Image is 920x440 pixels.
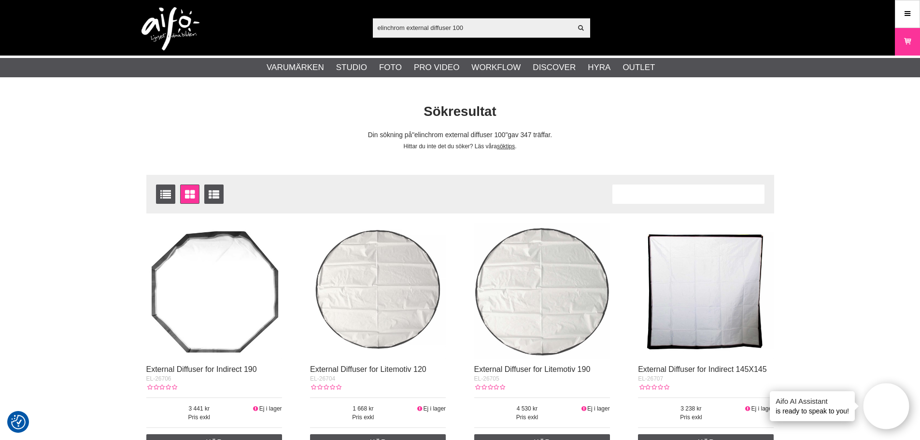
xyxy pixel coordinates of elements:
[252,405,259,412] i: Ej i lager
[423,405,446,412] span: Ej i lager
[580,405,587,412] i: Ej i lager
[310,383,341,392] div: Kundbetyg: 0
[180,185,199,204] a: Fönstervisning
[638,383,669,392] div: Kundbetyg: 0
[638,413,744,422] span: Pris exkl
[638,223,774,359] img: External Diffuser for Indirect 145X145
[515,143,516,150] span: .
[474,365,591,373] a: External Diffuser for Litemotiv 190
[379,61,402,74] a: Foto
[11,415,26,429] img: Revisit consent button
[623,61,655,74] a: Outlet
[533,61,576,74] a: Discover
[310,223,446,359] img: External Diffuser for Litemotiv 120
[770,391,855,421] div: is ready to speak to you!
[497,143,515,150] a: söktips
[11,413,26,431] button: Samtyckesinställningar
[146,375,171,382] span: EL-26706
[310,404,416,413] span: 1 668
[139,102,781,121] h1: Sökresultat
[744,405,751,412] i: Ej i lager
[146,223,282,359] img: External Diffuser for Indirect 190
[587,405,610,412] span: Ej i lager
[310,413,416,422] span: Pris exkl
[474,375,499,382] span: EL-26705
[146,404,253,413] span: 3 441
[267,61,324,74] a: Varumärken
[156,185,175,204] a: Listvisning
[638,375,663,382] span: EL-26707
[368,131,552,139] span: Din sökning på gav 347 träffar.
[146,383,177,392] div: Kundbetyg: 0
[474,413,580,422] span: Pris exkl
[638,404,744,413] span: 3 238
[776,396,849,406] h4: Aifo AI Assistant
[474,404,580,413] span: 4 530
[146,365,257,373] a: External Diffuser for Indirect 190
[310,375,335,382] span: EL-26704
[414,61,459,74] a: Pro Video
[638,365,767,373] a: External Diffuser for Indirect 145X145
[474,383,505,392] div: Kundbetyg: 0
[588,61,610,74] a: Hyra
[403,143,496,150] span: Hittar du inte det du söker? Läs våra
[416,405,424,412] i: Ej i lager
[146,413,253,422] span: Pris exkl
[412,131,508,139] span: elinchrom external diffuser 100
[142,7,199,51] img: logo.png
[204,185,224,204] a: Utökad listvisning
[751,405,774,412] span: Ej i lager
[373,20,572,35] input: Sök produkter ...
[474,223,610,359] img: External Diffuser for Litemotiv 190
[336,61,367,74] a: Studio
[259,405,282,412] span: Ej i lager
[471,61,521,74] a: Workflow
[310,365,426,373] a: External Diffuser for Litemotiv 120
